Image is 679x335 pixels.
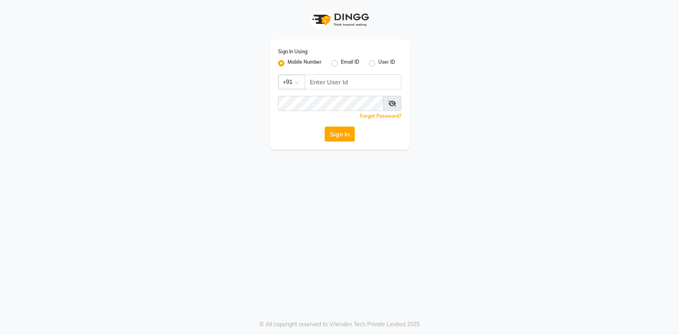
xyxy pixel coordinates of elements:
[308,8,372,31] img: logo1.svg
[378,58,395,68] label: User ID
[341,58,359,68] label: Email ID
[278,48,308,55] label: Sign In Using:
[278,96,383,111] input: Username
[360,113,401,119] a: Forgot Password?
[305,74,401,90] input: Username
[288,58,322,68] label: Mobile Number
[325,127,355,142] button: Sign In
